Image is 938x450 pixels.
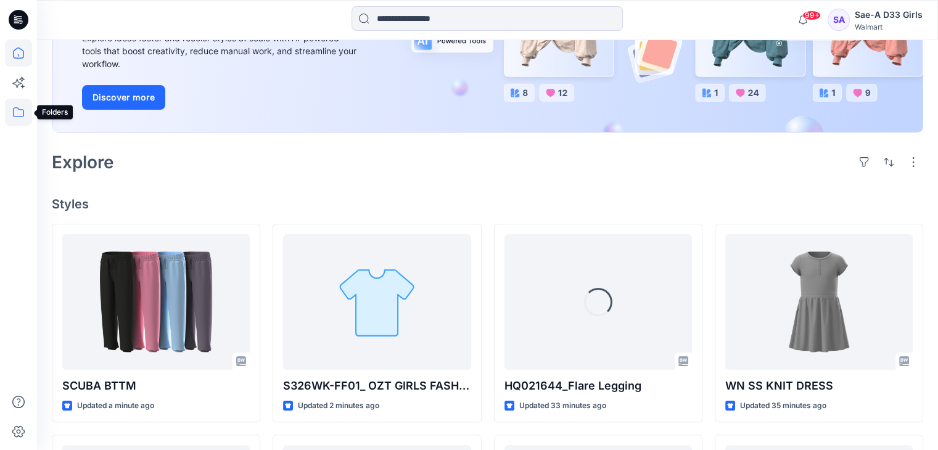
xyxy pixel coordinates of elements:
[504,377,692,395] p: HQ021644_Flare Legging
[52,152,114,172] h2: Explore
[725,377,913,395] p: WN SS KNIT DRESS
[298,399,379,412] p: Updated 2 minutes ago
[855,22,923,31] div: Walmart
[82,85,165,110] button: Discover more
[855,7,923,22] div: Sae-A D33 Girls
[82,31,360,70] div: Explore ideas faster and recolor styles at scale with AI-powered tools that boost creativity, red...
[283,377,471,395] p: S326WK-FF01_ OZT GIRLS FASHION FLEECE
[77,399,154,412] p: Updated a minute ago
[283,234,471,370] a: S326WK-FF01_ OZT GIRLS FASHION FLEECE
[62,234,250,370] a: SCUBA BTTM
[82,85,360,110] a: Discover more
[62,377,250,395] p: SCUBA BTTM
[802,10,821,20] span: 99+
[740,399,826,412] p: Updated 35 minutes ago
[519,399,606,412] p: Updated 33 minutes ago
[828,9,850,31] div: SA
[725,234,913,370] a: WN SS KNIT DRESS
[52,197,923,211] h4: Styles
